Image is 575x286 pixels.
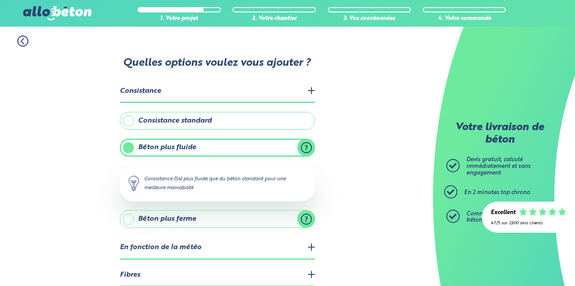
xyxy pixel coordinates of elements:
[491,210,516,216] div: Excellent
[328,16,411,22] div: 3. Vos coordonnées
[120,237,315,259] legend: En fonction de la météo
[120,210,315,228] label: Béton plus ferme
[138,16,221,22] div: 1. Votre projet
[496,251,565,276] iframe: Help widget launcher
[466,157,531,175] span: Devis gratuit, calculé immédiatement et sans engagement
[449,122,551,146] p: Votre livraison de béton
[119,57,314,70] p: Quelles options voulez vous ajouter ?
[23,6,91,20] img: allobéton
[232,16,316,22] div: 2. Votre chantier
[120,112,315,130] label: Consistance standard
[120,80,315,103] legend: Consistance
[464,190,530,195] span: En 2 minutes top chrono
[120,166,315,201] div: Consistance (S4) plus fluide que du béton standard pour une meilleure maniabilité
[466,211,537,223] span: Commandez ensuite votre béton prêt à l'emploi
[120,139,315,156] label: Béton plus fluide
[423,16,506,22] div: 4. Votre commande
[491,221,566,226] div: 4.7/5 sur 2300 avis clients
